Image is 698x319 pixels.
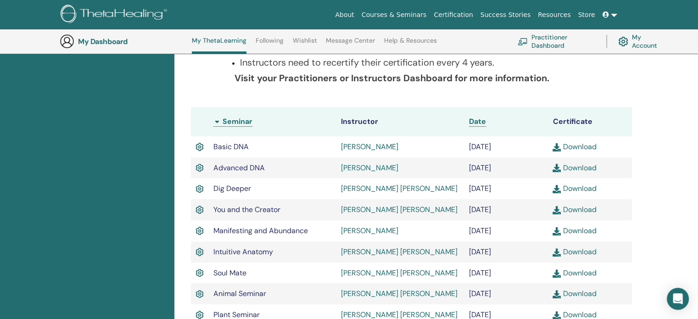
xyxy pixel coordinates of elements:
a: Certification [430,6,476,23]
a: Date [469,117,486,127]
a: Practitioner Dashboard [518,31,595,51]
a: Download [553,226,596,235]
a: Wishlist [293,37,317,51]
th: Instructor [336,107,464,136]
a: Download [553,247,596,257]
a: [PERSON_NAME] [PERSON_NAME] [341,289,458,298]
img: logo.png [61,5,170,25]
span: Intuitive Anatomy [213,247,273,257]
a: My ThetaLearning [192,37,246,54]
a: [PERSON_NAME] [PERSON_NAME] [341,247,458,257]
a: [PERSON_NAME] [PERSON_NAME] [341,268,458,278]
img: Active Certificate [195,267,204,279]
img: download.svg [553,206,561,214]
td: [DATE] [464,220,548,241]
a: Help & Resources [384,37,437,51]
span: Manifesting and Abundance [213,226,308,235]
td: [DATE] [464,283,548,304]
a: Download [553,142,596,151]
td: [DATE] [464,263,548,284]
img: Active Certificate [195,246,204,258]
b: Visit your Practitioners or Instructors Dashboard for more information. [235,72,549,84]
img: download.svg [553,248,561,257]
a: Following [256,37,284,51]
td: [DATE] [464,199,548,220]
h3: My Dashboard [78,37,170,46]
a: [PERSON_NAME] [PERSON_NAME] [341,184,458,193]
img: generic-user-icon.jpg [60,34,74,49]
span: Basic DNA [213,142,249,151]
img: download.svg [553,269,561,278]
td: [DATE] [464,157,548,179]
span: You and the Creator [213,205,280,214]
a: Download [553,163,596,173]
img: Active Certificate [195,183,204,195]
a: Download [553,289,596,298]
div: Open Intercom Messenger [667,288,689,310]
img: Active Certificate [195,225,204,237]
a: [PERSON_NAME] [341,226,398,235]
a: Download [553,205,596,214]
a: My Account [618,31,664,51]
a: Success Stories [477,6,534,23]
img: download.svg [553,227,561,235]
img: download.svg [553,164,561,172]
span: Dig Deeper [213,184,251,193]
a: Download [553,184,596,193]
a: About [331,6,357,23]
td: [DATE] [464,136,548,157]
span: Soul Mate [213,268,246,278]
img: download.svg [553,185,561,193]
a: Store [575,6,599,23]
img: Active Certificate [195,162,204,174]
a: Message Center [326,37,375,51]
img: Active Certificate [195,204,204,216]
img: Active Certificate [195,141,204,153]
a: [PERSON_NAME] [PERSON_NAME] [341,205,458,214]
img: Active Certificate [195,288,204,300]
th: Certificate [548,107,632,136]
img: download.svg [553,143,561,151]
td: [DATE] [464,178,548,199]
td: [DATE] [464,241,548,263]
a: Download [553,268,596,278]
img: cog.svg [618,34,628,49]
a: [PERSON_NAME] [341,163,398,173]
span: Advanced DNA [213,163,265,173]
a: Courses & Seminars [358,6,430,23]
img: download.svg [553,290,561,298]
img: chalkboard-teacher.svg [518,38,528,45]
span: Date [469,117,486,126]
span: Animal Seminar [213,289,266,298]
p: Instructors need to recertify their certification every 4 years. [240,56,594,69]
a: Resources [534,6,575,23]
a: [PERSON_NAME] [341,142,398,151]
